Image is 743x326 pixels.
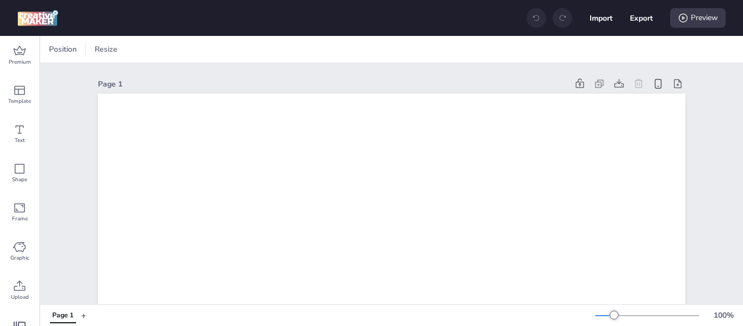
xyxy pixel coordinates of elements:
div: 100 % [710,310,736,321]
img: logo Creative Maker [17,10,58,26]
span: Shape [12,175,27,184]
span: Position [47,44,79,55]
span: Text [15,136,25,145]
div: Preview [670,8,726,28]
span: Template [8,97,31,106]
div: Tabs [45,306,81,325]
span: Resize [92,44,120,55]
span: Premium [9,58,31,66]
button: Import [590,7,612,29]
button: Export [630,7,653,29]
span: Upload [11,293,29,302]
button: + [81,306,86,325]
div: Page 1 [52,311,73,321]
span: Frame [12,214,28,223]
div: Page 1 [98,78,568,90]
span: Graphic [10,254,29,262]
